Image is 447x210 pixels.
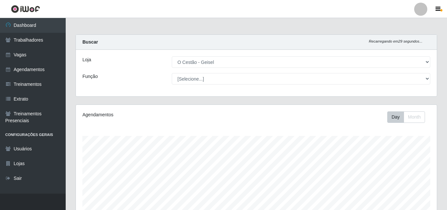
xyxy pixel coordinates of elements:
[404,111,425,123] button: Month
[11,5,40,13] img: CoreUI Logo
[82,73,98,80] label: Função
[82,111,222,118] div: Agendamentos
[369,39,422,43] i: Recarregando em 29 segundos...
[82,56,91,63] label: Loja
[387,111,404,123] button: Day
[82,39,98,45] strong: Buscar
[387,111,425,123] div: First group
[387,111,430,123] div: Toolbar with button groups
